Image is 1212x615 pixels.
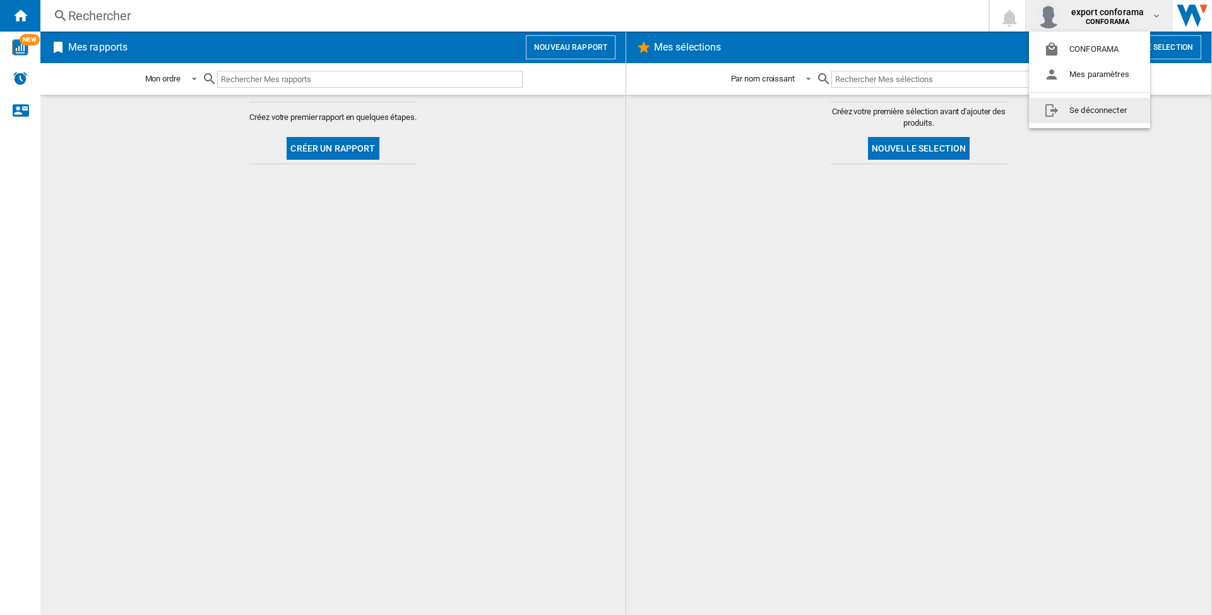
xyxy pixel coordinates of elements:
[1029,98,1150,123] button: Se déconnecter
[1029,62,1150,87] button: Mes paramètres
[1029,37,1150,62] button: CONFORAMA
